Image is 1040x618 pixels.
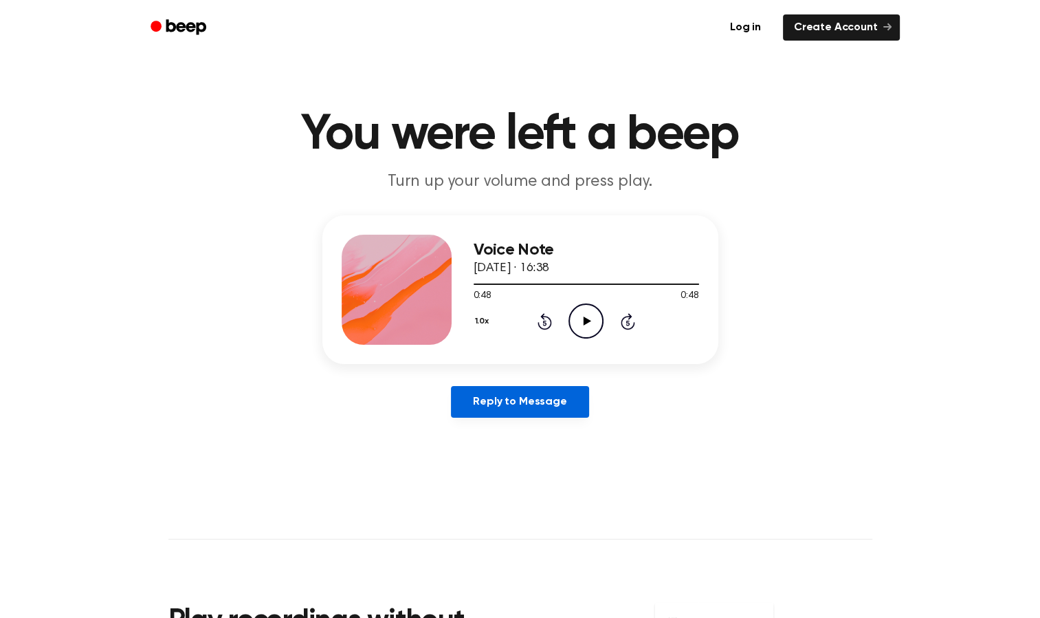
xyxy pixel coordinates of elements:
[783,14,900,41] a: Create Account
[474,289,491,303] span: 0:48
[451,386,588,418] a: Reply to Message
[716,12,775,43] a: Log in
[141,14,219,41] a: Beep
[168,110,872,160] h1: You were left a beep
[681,289,698,303] span: 0:48
[256,171,784,193] p: Turn up your volume and press play.
[474,310,494,333] button: 1.0x
[474,241,699,259] h3: Voice Note
[474,262,549,275] span: [DATE] · 16:38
